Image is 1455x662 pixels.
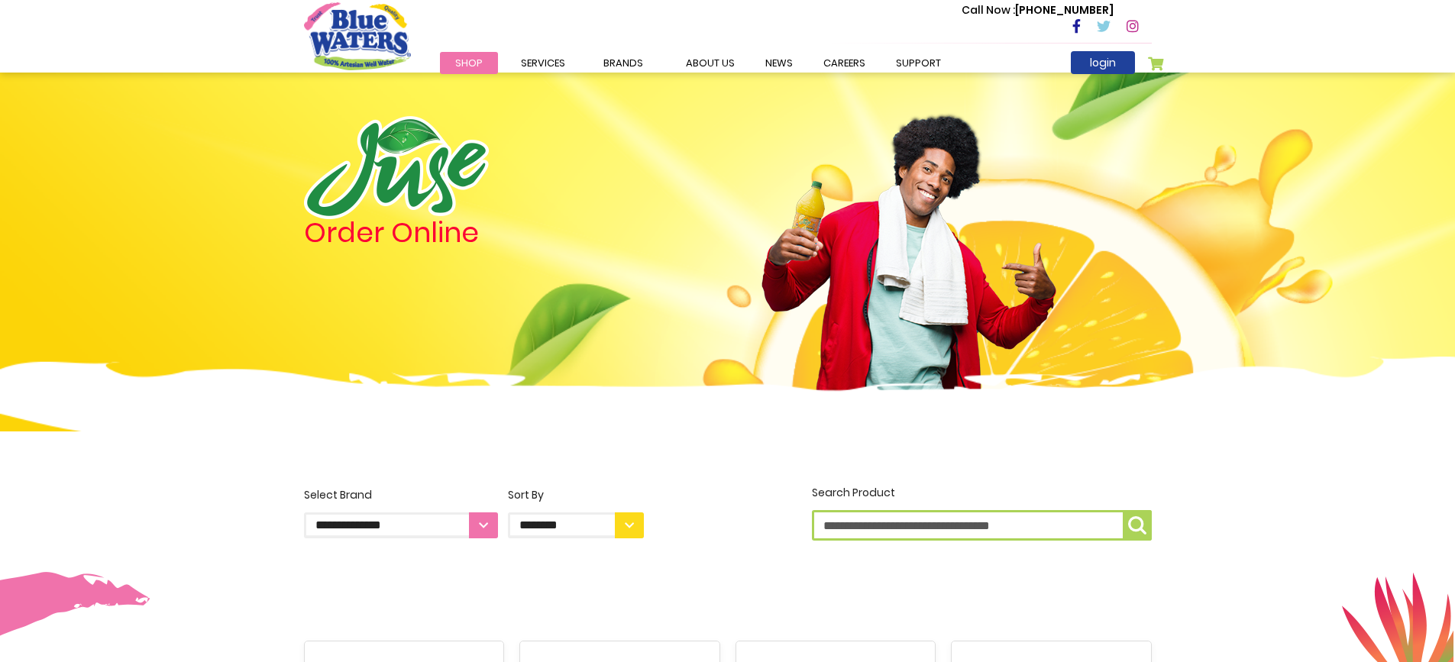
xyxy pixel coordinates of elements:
h4: Order Online [304,219,644,247]
a: login [1071,51,1135,74]
a: about us [671,52,750,74]
span: Brands [603,56,643,70]
label: Select Brand [304,487,498,538]
label: Search Product [812,485,1152,541]
a: News [750,52,808,74]
div: Sort By [508,487,644,503]
a: store logo [304,2,411,69]
img: man.png [760,88,1058,415]
span: Call Now : [962,2,1015,18]
select: Select Brand [304,512,498,538]
p: [PHONE_NUMBER] [962,2,1114,18]
img: logo [304,116,489,219]
span: Services [521,56,565,70]
button: Search Product [1123,510,1152,541]
img: search-icon.png [1128,516,1146,534]
a: support [881,52,956,74]
span: Shop [455,56,483,70]
a: careers [808,52,881,74]
input: Search Product [812,510,1152,541]
select: Sort By [508,512,644,538]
